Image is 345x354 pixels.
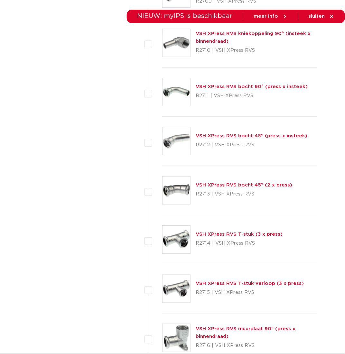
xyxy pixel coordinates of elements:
a: producten [91,14,117,40]
a: markten [130,14,151,40]
img: Thumbnail for VSH XPress RVS bocht 45° (press x insteek) [163,127,190,155]
span: sluiten [309,14,325,19]
a: VSH XPress RVS muurplaat 90° (press x binnendraad) [196,326,295,339]
a: over ons [284,14,306,40]
p: R2713 | VSH XPress RVS [196,189,292,199]
nav: Menu [91,14,306,40]
a: downloads [210,14,238,40]
a: toepassingen [164,14,198,40]
img: Thumbnail for VSH XPress RVS bocht 45° (2 x press) [163,177,190,204]
p: R2711 | VSH XPress RVS [196,91,308,101]
p: R2714 | VSH XPress RVS [196,238,283,249]
a: sluiten [309,14,335,19]
img: Thumbnail for VSH XPress RVS bocht 90° (press x insteek) [163,78,190,106]
a: services [251,14,271,40]
a: VSH XPress RVS T-stuk verloop (3 x press) [196,281,304,286]
a: VSH XPress RVS bocht 45° (press x insteek) [196,133,307,138]
p: R2712 | VSH XPress RVS [196,140,307,150]
img: Thumbnail for VSH XPress RVS muurplaat 90° (press x binnendraad) [163,324,190,352]
a: VSH XPress RVS bocht 45° (2 x press) [196,183,292,187]
div: my IPS [339,12,345,41]
span: meer info [254,14,278,19]
p: R2716 | VSH XPress RVS [196,340,317,351]
img: Thumbnail for VSH XPress RVS T-stuk verloop (3 x press) [163,275,190,303]
a: meer info [254,14,288,19]
p: R2715 | VSH XPress RVS [196,287,304,298]
span: NIEUW: myIPS is beschikbaar [137,13,233,19]
a: VSH XPress RVS bocht 90° (press x insteek) [196,84,308,89]
a: VSH XPress RVS T-stuk (3 x press) [196,232,283,237]
img: Thumbnail for VSH XPress RVS T-stuk (3 x press) [163,226,190,253]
